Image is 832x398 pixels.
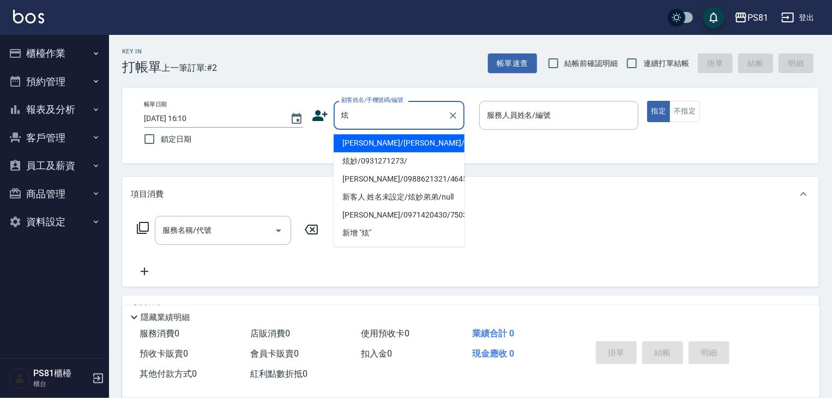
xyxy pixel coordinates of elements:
[472,328,514,339] span: 業績合計 0
[334,134,465,152] li: [PERSON_NAME]/[PERSON_NAME]/9723
[250,328,290,339] span: 店販消費 0
[122,296,819,322] div: 店販銷售
[9,367,31,389] img: Person
[140,328,179,339] span: 服務消費 0
[730,7,773,29] button: PS81
[140,348,188,359] span: 預收卡販賣 0
[144,100,167,108] label: 帳單日期
[122,177,819,212] div: 項目消費
[565,58,618,69] span: 結帳前確認明細
[472,348,514,359] span: 現金應收 0
[361,328,410,339] span: 使用預收卡 0
[334,206,465,224] li: [PERSON_NAME]/0971420430/7503
[250,369,308,379] span: 紅利點數折抵 0
[4,39,105,68] button: 櫃檯作業
[33,379,89,389] p: 櫃台
[161,134,191,145] span: 鎖定日期
[13,10,44,23] img: Logo
[284,106,310,132] button: Choose date, selected date is 2025-09-15
[4,180,105,208] button: 商品管理
[488,53,537,74] button: 帳單速查
[643,58,689,69] span: 連續打單結帳
[141,312,190,323] p: 隱藏業績明細
[4,68,105,96] button: 預約管理
[341,96,403,104] label: 顧客姓名/手機號碼/編號
[270,222,287,239] button: Open
[122,48,161,55] h2: Key In
[161,61,218,75] span: 上一筆訂單:#2
[4,152,105,180] button: 員工及薪資
[144,110,279,128] input: YYYY/MM/DD hh:mm
[250,348,299,359] span: 會員卡販賣 0
[4,124,105,152] button: 客戶管理
[334,224,465,242] li: 新增 "炫"
[122,59,161,75] h3: 打帳單
[361,348,393,359] span: 扣入金 0
[703,7,725,28] button: save
[131,189,164,200] p: 項目消費
[334,170,465,188] li: [PERSON_NAME]/0988621321/4645
[4,208,105,236] button: 資料設定
[647,101,671,122] button: 指定
[334,152,465,170] li: 炫妙/0931271273/
[777,8,819,28] button: 登出
[131,303,164,315] p: 店販銷售
[140,369,197,379] span: 其他付款方式 0
[670,101,700,122] button: 不指定
[4,95,105,124] button: 報表及分析
[33,368,89,379] h5: PS81櫃檯
[445,108,461,123] button: Clear
[747,11,768,25] div: PS81
[334,188,465,206] li: 新客人 姓名未設定/炫妙弟弟/null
